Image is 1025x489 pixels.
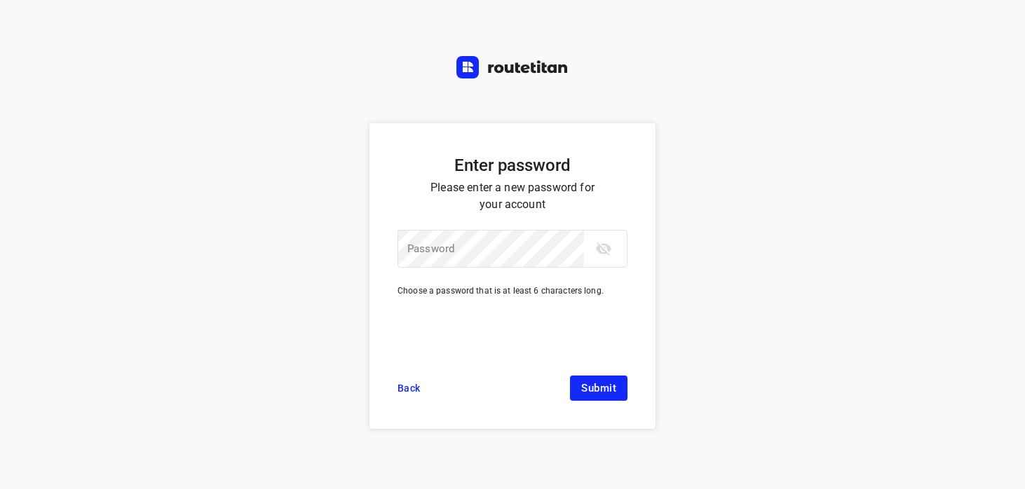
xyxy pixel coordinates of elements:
[590,235,618,263] button: toggle password visibility
[456,56,569,78] img: Routetitan
[398,157,627,174] h5: Enter password
[386,376,432,401] a: Back
[398,179,627,213] p: Please enter a new password for your account
[398,286,627,296] p: Choose a password that is at least 6 characters long.
[398,380,421,397] span: Back
[581,380,616,397] span: Submit
[570,376,627,401] button: Submit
